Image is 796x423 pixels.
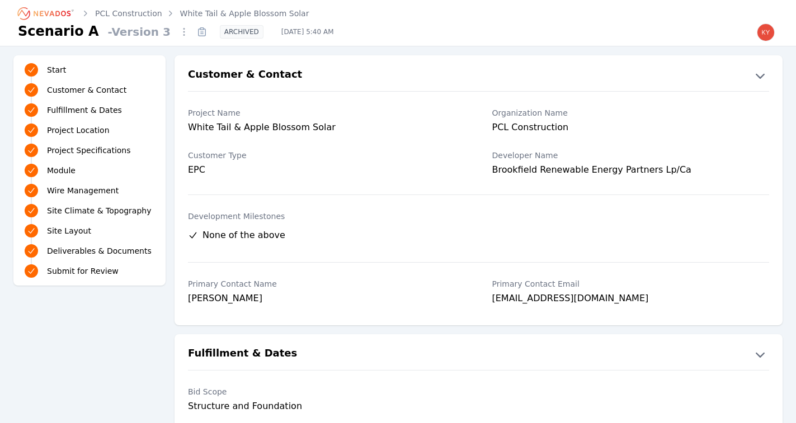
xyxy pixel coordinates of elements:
[188,66,302,84] h2: Customer & Contact
[47,205,151,216] span: Site Climate & Topography
[175,345,783,363] button: Fulfillment & Dates
[202,229,285,242] span: None of the above
[188,278,465,289] label: Primary Contact Name
[188,386,465,397] label: Bid Scope
[188,150,465,161] label: Customer Type
[272,27,343,36] span: [DATE] 5:40 AM
[492,292,770,307] div: [EMAIL_ADDRESS][DOMAIN_NAME]
[757,23,775,41] img: kyle.macdougall@nevados.solar
[188,292,465,307] div: [PERSON_NAME]
[492,121,770,136] div: PCL Construction
[47,145,131,156] span: Project Specifications
[47,104,122,116] span: Fulfillment & Dates
[18,22,99,40] h1: Scenario A
[188,400,465,413] div: Structure and Foundation
[47,265,119,277] span: Submit for Review
[25,62,154,279] nav: Progress
[180,8,309,19] a: White Tail & Apple Blossom Solar
[492,278,770,289] label: Primary Contact Email
[492,107,770,118] label: Organization Name
[103,24,175,40] span: - Version 3
[18,4,309,22] nav: Breadcrumb
[47,125,110,136] span: Project Location
[492,163,770,179] div: Brookfield Renewable Energy Partners Lp/Ca
[47,64,66,75] span: Start
[188,107,465,118] label: Project Name
[175,66,783,84] button: Customer & Contact
[47,165,76,176] span: Module
[47,245,152,256] span: Deliverables & Documents
[188,163,465,177] div: EPC
[95,8,162,19] a: PCL Construction
[188,211,769,222] label: Development Milestones
[220,25,263,39] div: ARCHIVED
[47,185,119,196] span: Wire Management
[47,225,91,236] span: Site Layout
[492,150,770,161] label: Developer Name
[188,345,297,363] h2: Fulfillment & Dates
[188,121,465,136] div: White Tail & Apple Blossom Solar
[47,84,126,96] span: Customer & Contact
